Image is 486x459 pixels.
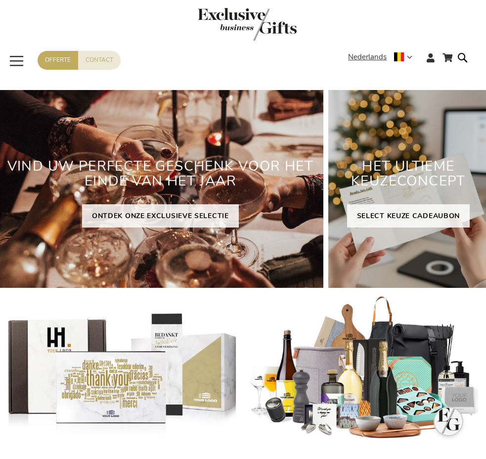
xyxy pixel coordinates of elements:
img: Gepersonaliseerde relatiegeschenken voor personeel en klanten [248,295,482,441]
a: store logo [8,8,486,44]
img: Gepersonaliseerde relatiegeschenken voor personeel en klanten [5,295,238,441]
a: SELECT KEUZE CADEAUBON [347,204,470,228]
span: Nederlands [348,51,387,63]
div: Nederlands [348,51,419,63]
a: ONTDEK ONZE EXCLUSIEVE SELECTIE [82,204,239,228]
img: Exclusive Business gifts logo [198,8,297,41]
a: Offerte [38,51,78,69]
a: Contact [78,51,121,69]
